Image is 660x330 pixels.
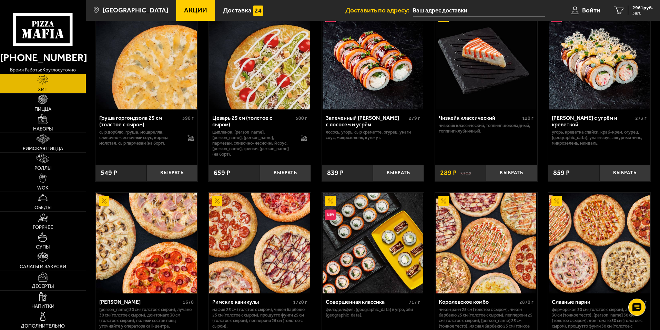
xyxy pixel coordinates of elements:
[409,299,420,305] span: 717 г
[323,193,423,293] img: Совершенная классика
[325,210,336,220] img: Новинка
[260,165,311,182] button: Выбрать
[20,264,66,269] span: Салаты и закуски
[582,7,600,13] span: Войти
[549,9,650,109] img: Ролл Калипсо с угрём и креветкой
[95,9,198,109] a: Груша горгондзола 25 см (толстое с сыром)
[34,205,51,210] span: Обеды
[552,129,647,146] p: угорь, креветка спайси, краб-крем, огурец, [GEOGRAPHIC_DATA], унаги соус, ажурный чипс, микрозеле...
[599,165,650,182] button: Выбрать
[522,115,534,121] span: 120 г
[209,9,311,109] a: Цезарь 25 см (толстое с сыром)
[21,324,65,329] span: Дополнительно
[322,9,424,109] a: НовинкаЗапеченный ролл Гурмэ с лососем и угрём
[214,169,230,176] span: 659 ₽
[435,9,537,109] a: АкционныйЧизкейк классический
[34,107,51,112] span: Пицца
[439,123,534,134] p: Чизкейк классический, топпинг шоколадный, топпинг клубничный.
[103,7,168,13] span: [GEOGRAPHIC_DATA]
[32,284,54,289] span: Десерты
[212,129,294,157] p: цыпленок, [PERSON_NAME], [PERSON_NAME], [PERSON_NAME], пармезан, сливочно-чесночный соус, [PERSON...
[146,165,197,182] button: Выбрать
[209,193,310,293] img: Римские каникулы
[38,87,48,92] span: Хит
[36,245,50,250] span: Супы
[209,9,310,109] img: Цезарь 25 см (толстое с сыром)
[99,129,181,146] p: сыр дорблю, груша, моцарелла, сливочно-чесночный соус, корица молотая, сыр пармезан (на борт).
[345,7,413,13] span: Доставить по адресу:
[33,127,53,132] span: Наборы
[632,11,653,15] span: 5 шт.
[436,193,536,293] img: Королевское комбо
[326,129,420,140] p: лосось, угорь, Сыр креметте, огурец, унаги соус, микрозелень, кунжут.
[182,115,194,121] span: 390 г
[326,307,420,318] p: Филадельфия, [GEOGRAPHIC_DATA] в угре, Эби [GEOGRAPHIC_DATA].
[209,193,311,293] a: АкционныйРимские каникулы
[413,4,545,17] input: Ваш адрес доставки
[325,196,336,206] img: Акционный
[96,193,197,293] img: Хет Трик
[438,196,449,206] img: Акционный
[99,299,181,305] div: [PERSON_NAME]
[322,193,424,293] a: АкционныйНовинкаСовершенная классика
[31,304,54,309] span: Напитки
[101,169,117,176] span: 549 ₽
[326,115,407,128] div: Запеченный [PERSON_NAME] с лососем и угрём
[373,165,424,182] button: Выбрать
[23,146,63,151] span: Римская пицца
[96,9,197,109] img: Груша горгондзола 25 см (толстое с сыром)
[223,7,252,13] span: Доставка
[99,196,109,206] img: Акционный
[212,307,307,329] p: Мафия 25 см (толстое с сыром), Чикен Барбекю 25 см (толстое с сыром), Прошутто Фунги 25 см (толст...
[37,186,49,191] span: WOK
[552,115,633,128] div: [PERSON_NAME] с угрём и креветкой
[293,299,307,305] span: 1720 г
[549,193,650,293] img: Славные парни
[99,307,194,329] p: [PERSON_NAME] 30 см (толстое с сыром), Лучано 30 см (толстое с сыром), Дон Томаго 30 см (толстое ...
[323,9,423,109] img: Запеченный ролл Гурмэ с лососем и угрём
[553,169,570,176] span: 859 ₽
[33,225,53,230] span: Горячее
[184,7,207,13] span: Акции
[212,299,291,305] div: Римские каникулы
[439,115,520,121] div: Чизкейк классический
[296,115,307,121] span: 500 г
[551,196,562,206] img: Акционный
[460,169,471,176] s: 330 ₽
[327,169,344,176] span: 839 ₽
[548,9,650,109] a: НовинкаРолл Калипсо с угрём и креветкой
[34,166,51,171] span: Роллы
[632,6,653,10] span: 2961 руб.
[253,6,263,16] img: 15daf4d41897b9f0e9f617042186c801.svg
[486,165,537,182] button: Выбрать
[519,299,534,305] span: 2870 г
[435,193,537,293] a: АкционныйКоролевское комбо
[183,299,194,305] span: 1670
[212,115,294,128] div: Цезарь 25 см (толстое с сыром)
[552,299,631,305] div: Славные парни
[95,193,198,293] a: АкционныйХет Трик
[436,9,536,109] img: Чизкейк классический
[635,115,647,121] span: 273 г
[99,115,181,128] div: Груша горгондзола 25 см (толстое с сыром)
[409,115,420,121] span: 279 г
[440,169,457,176] span: 289 ₽
[439,299,518,305] div: Королевское комбо
[212,196,222,206] img: Акционный
[548,193,650,293] a: АкционныйСлавные парни
[326,299,407,305] div: Совершенная классика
